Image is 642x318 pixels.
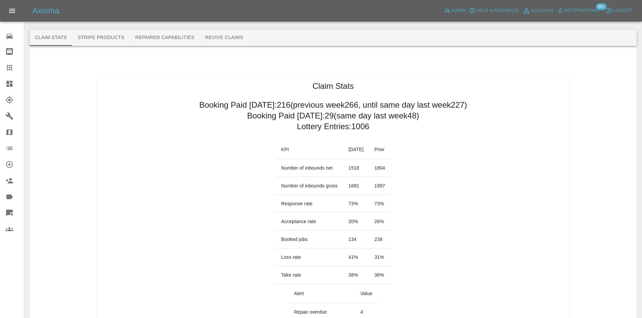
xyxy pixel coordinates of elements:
[276,266,343,284] td: Take rate
[276,159,343,177] td: Number of inbounds net
[130,30,200,46] button: Repairer Capabilities
[343,195,369,213] td: 73 %
[72,30,130,46] button: Stripe Products
[276,140,343,159] th: KPI
[369,266,391,284] td: 36 %
[297,121,369,132] h2: Lottery Entries: 1006
[288,284,355,303] th: Alert
[564,7,600,14] span: Notifications
[343,159,369,177] td: 1518
[596,3,607,10] span: 99+
[369,231,391,248] td: 238
[477,7,519,14] span: Help & Feedback
[276,213,343,231] td: Acceptance rate
[200,30,249,46] button: Revive Claims
[276,231,343,248] td: Booked jobs
[4,3,20,19] button: Open drawer
[30,30,72,46] button: Claim Stats
[343,177,369,195] td: 1681
[604,5,634,16] button: Logout
[467,5,520,16] button: Help & Feedback
[343,248,369,266] td: 41 %
[355,284,378,303] th: Value
[32,5,59,16] h5: Axioma
[369,140,391,159] th: Prior
[343,231,369,248] td: 134
[199,100,467,110] h2: Booking Paid [DATE]: 216 (previous week 266 , until same day last week 227 )
[521,5,555,16] a: Account
[451,7,466,14] span: Admin
[343,140,369,159] th: [DATE]
[442,5,468,16] a: Admin
[369,213,391,231] td: 26 %
[276,248,343,266] td: Loss rate
[343,266,369,284] td: 38 %
[531,7,554,15] span: Account
[343,213,369,231] td: 20 %
[369,248,391,266] td: 31 %
[276,177,343,195] td: Number of inbounds gross
[369,177,391,195] td: 1997
[369,195,391,213] td: 73 %
[613,7,632,14] span: Logout
[276,195,343,213] td: Response rate
[555,5,601,16] button: Notifications
[247,110,419,121] h2: Booking Paid [DATE]: 29 (same day last week 48 )
[369,159,391,177] td: 1804
[312,81,354,92] h1: Claim Stats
